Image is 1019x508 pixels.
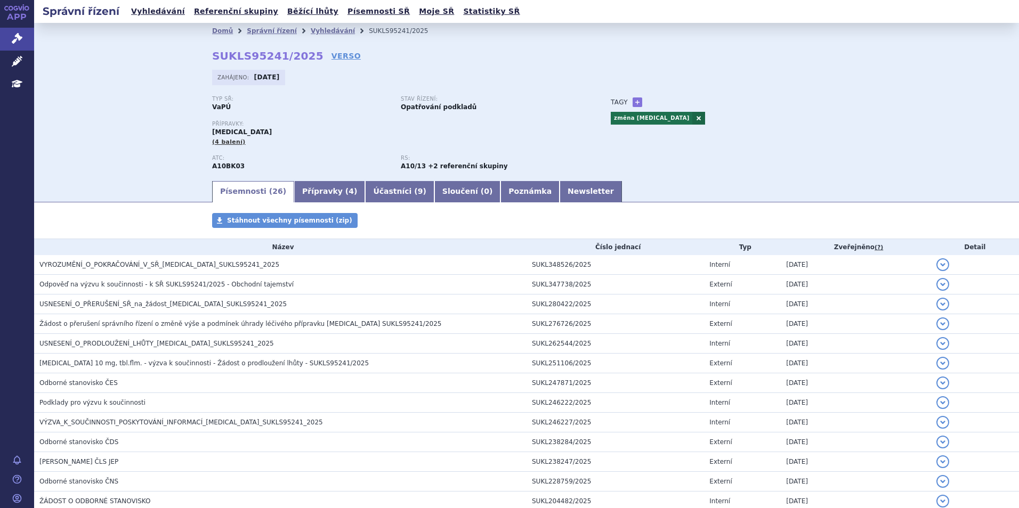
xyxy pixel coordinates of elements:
a: Newsletter [560,181,622,202]
span: Odborné stanovisko ČDS [39,438,118,446]
button: detail [936,436,949,448]
td: [DATE] [781,472,931,491]
h3: Tagy [611,96,628,109]
a: VERSO [331,51,361,61]
span: Externí [709,379,732,387]
span: Interní [709,300,730,308]
h2: Správní řízení [34,4,128,19]
td: SUKL347738/2025 [527,275,704,294]
span: Externí [709,478,732,485]
span: Interní [709,399,730,406]
a: Vyhledávání [128,4,188,19]
span: Externí [709,438,732,446]
td: [DATE] [781,314,931,334]
button: detail [936,475,949,488]
button: detail [936,337,949,350]
td: SUKL246227/2025 [527,413,704,432]
th: Typ [704,239,781,255]
span: 26 [272,187,282,195]
p: Přípravky: [212,121,589,127]
a: Písemnosti (26) [212,181,294,202]
span: 0 [484,187,489,195]
span: Externí [709,359,732,367]
button: detail [936,376,949,389]
a: Běžící lhůty [284,4,342,19]
th: Detail [931,239,1019,255]
strong: [DATE] [254,73,280,81]
td: SUKL238284/2025 [527,432,704,452]
span: Žádost o přerušení správního řízení o změně výše a podmínek úhrady léčivého přípravku JARDIANCE S... [39,320,441,327]
span: Interní [709,419,730,426]
a: + [633,97,642,107]
span: Podklady pro výzvu k součinnosti [39,399,145,406]
span: (4 balení) [212,138,246,145]
strong: SUKLS95241/2025 [212,50,324,62]
span: USNESENÍ_O_PRODLOUŽENÍ_LHŮTY_JARDIANCE_SUKLS95241_2025 [39,340,274,347]
button: detail [936,455,949,468]
span: 4 [349,187,354,195]
span: VYROZUMĚNÍ_O_POKRAČOVÁNÍ_V_SŘ_JARDIANCE_SUKLS95241_2025 [39,261,279,268]
td: [DATE] [781,255,931,275]
strong: EMPAGLIFLOZIN [212,162,245,170]
button: detail [936,278,949,291]
td: [DATE] [781,452,931,472]
td: [DATE] [781,334,931,354]
span: Externí [709,320,732,327]
span: Externí [709,458,732,465]
td: SUKL276726/2025 [527,314,704,334]
a: Statistiky SŘ [460,4,523,19]
td: [DATE] [781,373,931,393]
td: [DATE] [781,393,931,413]
p: ATC: [212,155,390,161]
strong: metformin a vildagliptin [401,162,426,170]
p: RS: [401,155,579,161]
a: Domů [212,27,233,35]
span: Stanovisko ČGGS ČLS JEP [39,458,118,465]
a: Účastníci (9) [365,181,434,202]
a: Vyhledávání [311,27,355,35]
p: Stav řízení: [401,96,579,102]
span: Stáhnout všechny písemnosti (zip) [227,217,352,224]
span: VÝZVA_K_SOUČINNOSTI_POSKYTOVÁNÍ_INFORMACÍ_JARDIANCE_SUKLS95241_2025 [39,419,323,426]
a: Správní řízení [247,27,297,35]
a: Písemnosti SŘ [344,4,413,19]
a: Přípravky (4) [294,181,365,202]
td: SUKL238247/2025 [527,452,704,472]
span: Odpověď na výzvu k součinnosti - k SŘ SUKLS95241/2025 - Obchodní tajemství [39,281,294,288]
td: SUKL247871/2025 [527,373,704,393]
p: Typ SŘ: [212,96,390,102]
td: [DATE] [781,275,931,294]
td: SUKL348526/2025 [527,255,704,275]
span: 9 [418,187,423,195]
th: Zveřejněno [781,239,931,255]
th: Číslo jednací [527,239,704,255]
button: detail [936,357,949,370]
th: Název [34,239,527,255]
td: SUKL251106/2025 [527,354,704,373]
button: detail [936,258,949,271]
a: Referenční skupiny [191,4,281,19]
a: Moje SŘ [416,4,457,19]
strong: Opatřování podkladů [401,103,476,111]
td: SUKL280422/2025 [527,294,704,314]
button: detail [936,396,949,409]
button: detail [936,317,949,330]
span: Interní [709,340,730,347]
button: detail [936,298,949,310]
strong: +2 referenční skupiny [428,162,507,170]
abbr: (?) [875,244,883,251]
td: [DATE] [781,432,931,452]
span: Interní [709,497,730,505]
span: ŽÁDOST O ODBORNÉ STANOVISKO [39,497,150,505]
td: [DATE] [781,413,931,432]
span: [MEDICAL_DATA] [212,128,272,136]
span: Externí [709,281,732,288]
span: Odborné stanovisko ČES [39,379,118,387]
td: SUKL262544/2025 [527,334,704,354]
button: detail [936,495,949,507]
a: Sloučení (0) [434,181,500,202]
span: USNESENÍ_O_PŘERUŠENÍ_SŘ_na_žádost_JARDIANCE_SUKLS95241_2025 [39,300,287,308]
td: SUKL246222/2025 [527,393,704,413]
td: [DATE] [781,354,931,373]
li: SUKLS95241/2025 [369,23,442,39]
